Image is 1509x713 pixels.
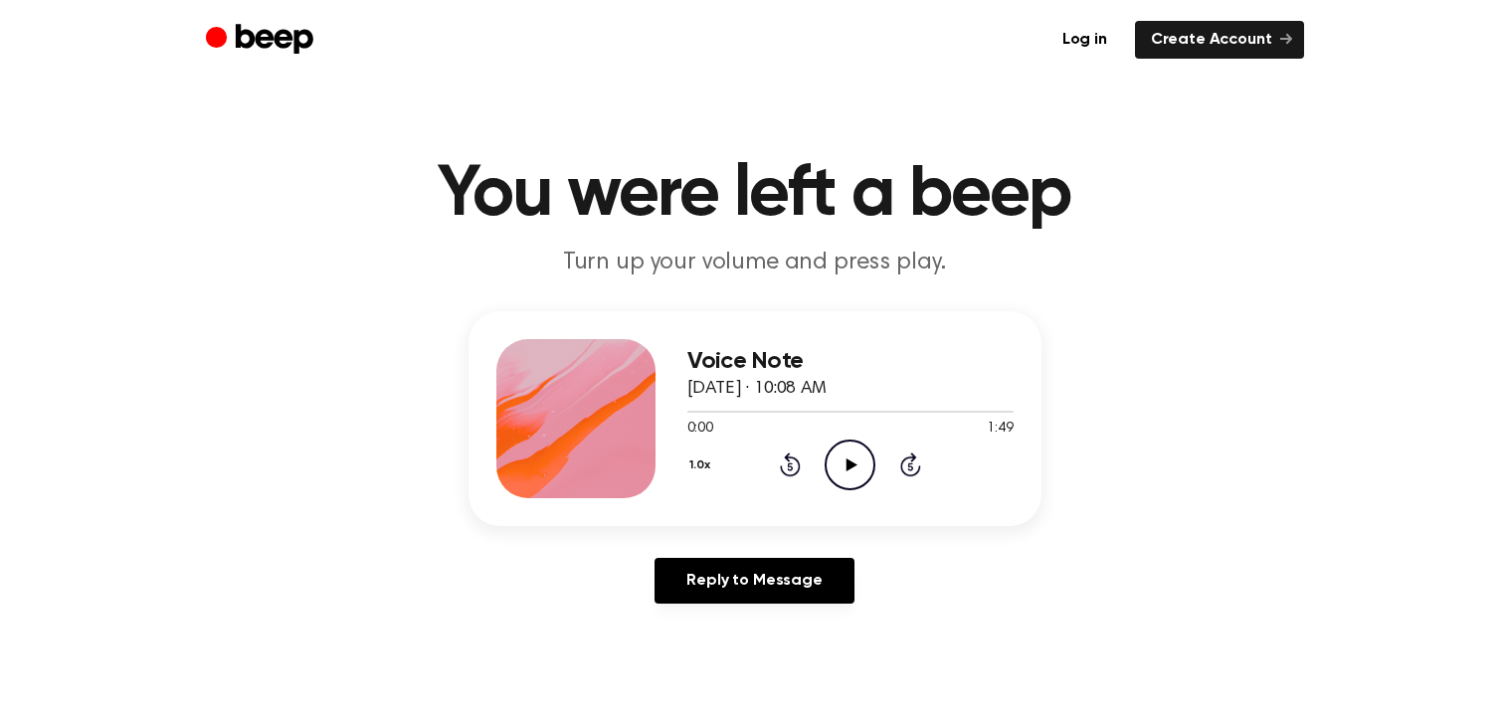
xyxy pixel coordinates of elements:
[206,21,318,60] a: Beep
[373,247,1137,279] p: Turn up your volume and press play.
[687,348,1014,375] h3: Voice Note
[687,380,827,398] span: [DATE] · 10:08 AM
[246,159,1264,231] h1: You were left a beep
[687,448,718,482] button: 1.0x
[1135,21,1304,59] a: Create Account
[655,558,853,604] a: Reply to Message
[1046,21,1123,59] a: Log in
[687,419,713,440] span: 0:00
[987,419,1013,440] span: 1:49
